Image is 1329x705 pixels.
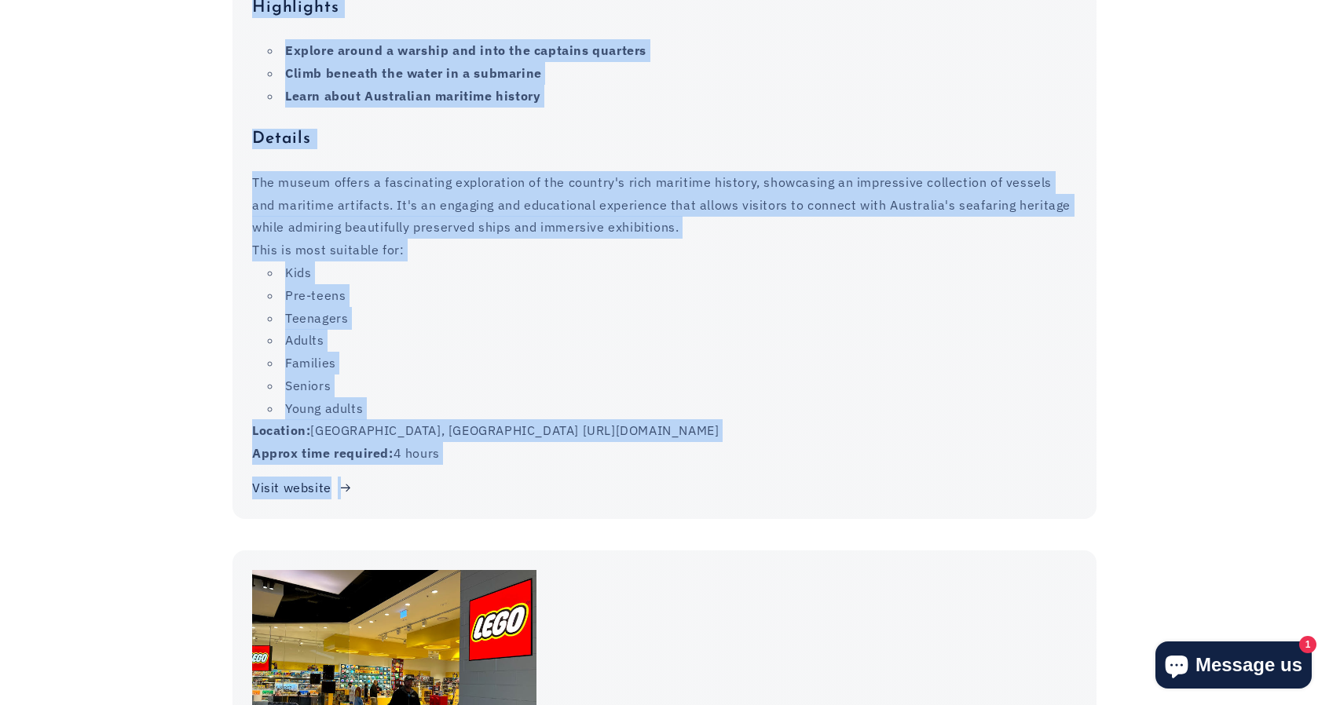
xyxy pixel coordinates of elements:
li: Seniors [268,374,1077,397]
p: The museum offers a fascinating exploration of the country's rich maritime history, showcasing an... [252,171,1077,239]
strong: Explore around a warship and into the captains quarters [285,42,646,58]
li: Pre-teens [268,284,1077,307]
p: 4 hours [252,442,1077,465]
li: Adults [268,329,1077,352]
strong: Climb beneath the water in a submarine [285,65,542,81]
strong: Location: [252,422,310,438]
h4: Details [252,129,1077,149]
a: Visit website [252,477,353,499]
p: [GEOGRAPHIC_DATA], [GEOGRAPHIC_DATA] [URL][DOMAIN_NAME] [252,419,1077,442]
li: Kids [268,261,1077,284]
li: Families [268,352,1077,374]
strong: Approx time required: [252,445,394,461]
li: Young adults [268,397,1077,420]
strong: Learn about Australian maritime history [285,88,540,104]
inbox-online-store-chat: Shopify online store chat [1151,641,1316,692]
li: Teenagers [268,307,1077,330]
p: This is most suitable for: [252,239,1077,261]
